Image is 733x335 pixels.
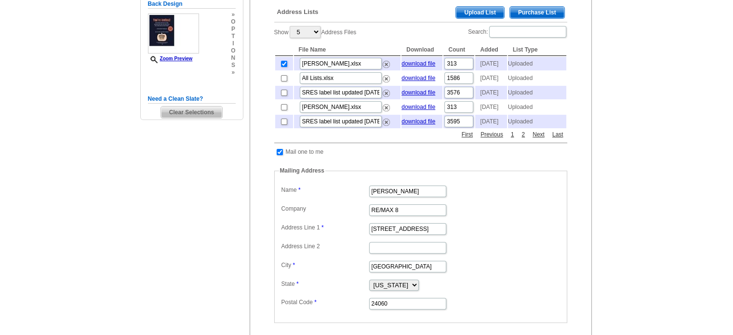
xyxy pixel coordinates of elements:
span: Address Lists [277,8,319,16]
th: Added [475,44,506,56]
th: List Type [508,44,566,56]
img: delete.png [383,104,390,111]
input: Search: [489,26,566,38]
td: Uploaded [508,86,566,99]
td: Uploaded [508,57,566,70]
span: » [231,11,235,18]
span: » [231,69,235,76]
th: Download [401,44,442,56]
img: delete.png [383,75,390,82]
span: o [231,18,235,26]
a: Remove this list [383,117,390,123]
td: [DATE] [475,86,506,99]
img: delete.png [383,90,390,97]
td: Uploaded [508,71,566,85]
span: o [231,47,235,54]
span: i [231,40,235,47]
img: delete.png [383,119,390,126]
span: Purchase List [510,7,564,18]
span: s [231,62,235,69]
a: 1 [508,130,517,139]
label: City [281,261,368,269]
a: Remove this list [383,102,390,109]
a: Last [550,130,566,139]
span: Upload List [456,7,504,18]
td: Uploaded [508,115,566,128]
a: Remove this list [383,73,390,80]
label: Show Address Files [274,25,357,39]
a: download file [401,89,435,96]
a: Zoom Preview [148,56,193,61]
h5: Need a Clean Slate? [148,94,236,104]
legend: Mailing Address [279,166,325,175]
a: Previous [478,130,506,139]
a: Next [530,130,547,139]
a: download file [401,60,435,67]
a: First [459,130,475,139]
label: Name [281,186,368,194]
th: File Name [294,44,401,56]
td: [DATE] [475,100,506,114]
span: t [231,33,235,40]
span: p [231,26,235,33]
label: Search: [468,25,567,39]
a: download file [401,118,435,125]
td: Uploaded [508,100,566,114]
span: Clear Selections [161,107,222,118]
label: Postal Code [281,298,368,307]
th: Count [443,44,474,56]
img: delete.png [383,61,390,68]
a: Remove this list [383,59,390,66]
td: Mail one to me [285,147,324,157]
label: Address Line 1 [281,223,368,232]
td: [DATE] [475,57,506,70]
iframe: LiveChat chat widget [598,305,733,335]
a: download file [401,104,435,110]
a: Remove this list [383,88,390,94]
label: State [281,280,368,288]
td: [DATE] [475,71,506,85]
td: [DATE] [475,115,506,128]
a: 2 [519,130,527,139]
label: Address Line 2 [281,242,368,251]
label: Company [281,204,368,213]
a: download file [401,75,435,81]
img: small-thumb.jpg [148,13,199,54]
span: n [231,54,235,62]
select: ShowAddress Files [290,26,320,38]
